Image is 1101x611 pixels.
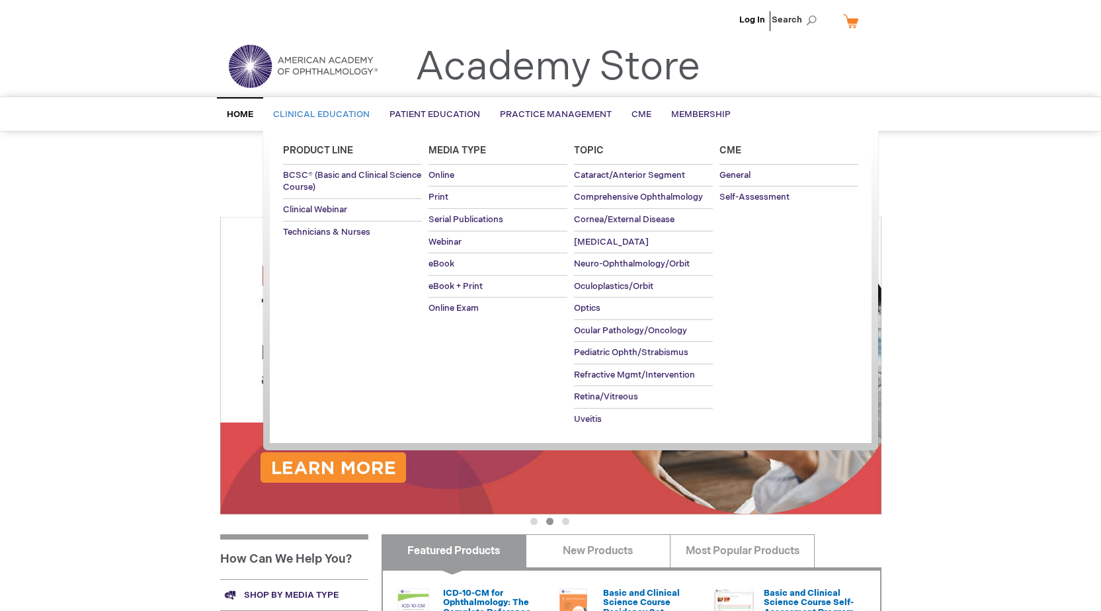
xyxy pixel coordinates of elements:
[428,145,486,156] span: Media Type
[500,109,612,120] span: Practice Management
[574,347,688,358] span: Pediatric Ophth/Strabismus
[283,227,370,237] span: Technicians & Nurses
[574,281,653,292] span: Oculoplastics/Orbit
[428,214,503,225] span: Serial Publications
[574,303,600,313] span: Optics
[428,170,454,181] span: Online
[562,518,569,525] button: 3 of 3
[632,109,651,120] span: CME
[739,15,765,25] a: Log In
[273,109,370,120] span: Clinical Education
[574,192,703,202] span: Comprehensive Ophthalmology
[530,518,538,525] button: 1 of 3
[283,145,353,156] span: Product Line
[428,237,462,247] span: Webinar
[574,170,685,181] span: Cataract/Anterior Segment
[428,303,479,313] span: Online Exam
[719,192,790,202] span: Self-Assessment
[283,204,347,215] span: Clinical Webinar
[574,414,602,425] span: Uveitis
[227,109,253,120] span: Home
[670,534,815,567] a: Most Popular Products
[283,170,421,193] span: BCSC® (Basic and Clinical Science Course)
[428,259,454,269] span: eBook
[574,214,674,225] span: Cornea/External Disease
[574,391,638,402] span: Retina/Vitreous
[220,534,368,579] h1: How Can We Help You?
[526,534,671,567] a: New Products
[574,370,695,380] span: Refractive Mgmt/Intervention
[574,259,690,269] span: Neuro-Ophthalmology/Orbit
[546,518,553,525] button: 2 of 3
[428,192,448,202] span: Print
[389,109,480,120] span: Patient Education
[574,145,604,156] span: Topic
[772,7,822,33] span: Search
[220,579,368,610] a: Shop by media type
[428,281,483,292] span: eBook + Print
[574,237,649,247] span: [MEDICAL_DATA]
[574,325,687,336] span: Ocular Pathology/Oncology
[415,44,700,91] a: Academy Store
[382,534,526,567] a: Featured Products
[671,109,731,120] span: Membership
[719,170,751,181] span: General
[719,145,741,156] span: Cme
